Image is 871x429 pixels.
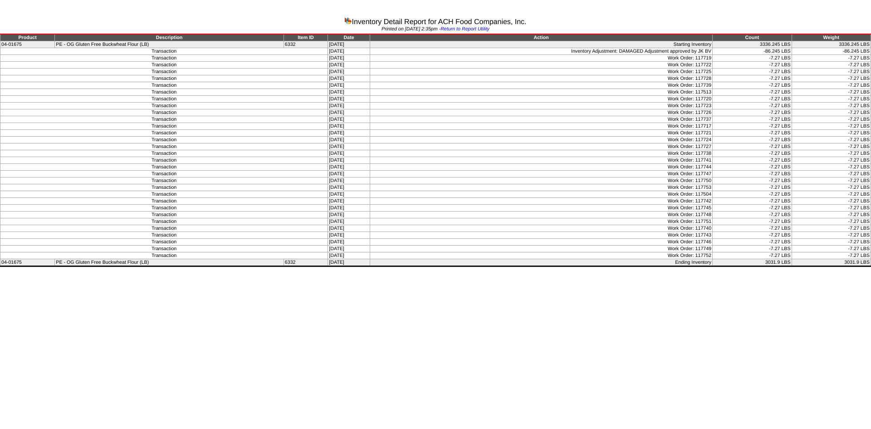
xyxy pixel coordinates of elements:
td: -7.27 LBS [713,212,792,218]
td: Work Order: 117743 [370,232,712,239]
td: [DATE] [328,89,370,96]
td: [DATE] [328,55,370,62]
td: Work Order: 117753 [370,184,712,191]
td: Work Order: 117748 [370,212,712,218]
td: [DATE] [328,103,370,109]
td: [DATE] [328,157,370,164]
td: Transaction [0,82,328,89]
td: [DATE] [328,178,370,184]
td: 3336.245 LBS [792,41,871,48]
td: -7.27 LBS [713,239,792,246]
td: Transaction [0,178,328,184]
td: Transaction [0,103,328,109]
td: Inventory Adjustment: DAMAGED Adjustment approved by JK BV [370,48,712,55]
td: Description [55,34,284,41]
td: -7.27 LBS [713,103,792,109]
td: Work Order: 117726 [370,109,712,116]
td: -7.27 LBS [713,82,792,89]
td: -7.27 LBS [792,82,871,89]
td: -7.27 LBS [713,205,792,212]
td: -7.27 LBS [713,164,792,171]
td: Work Order: 117741 [370,157,712,164]
td: Transaction [0,232,328,239]
td: PE - OG Gluten Free Buckwheat Flour (LB) [55,41,284,48]
td: -7.27 LBS [792,212,871,218]
td: -7.27 LBS [792,252,871,259]
td: -7.27 LBS [713,178,792,184]
td: Transaction [0,198,328,205]
td: -7.27 LBS [792,143,871,150]
td: Transaction [0,252,328,259]
td: Work Order: 117725 [370,69,712,75]
td: -86.245 LBS [792,48,871,55]
td: [DATE] [328,82,370,89]
td: -7.27 LBS [713,218,792,225]
td: [DATE] [328,171,370,178]
td: Action [370,34,712,41]
td: -7.27 LBS [792,89,871,96]
td: Transaction [0,171,328,178]
td: Work Order: 117742 [370,198,712,205]
td: Transaction [0,48,328,55]
td: Work Order: 117721 [370,130,712,137]
td: Transaction [0,96,328,103]
td: -7.27 LBS [792,239,871,246]
td: Work Order: 117738 [370,150,712,157]
td: -7.27 LBS [713,198,792,205]
td: -7.27 LBS [713,137,792,143]
td: Transaction [0,239,328,246]
td: -7.27 LBS [713,232,792,239]
td: Ending Inventory [370,259,712,266]
td: -7.27 LBS [792,96,871,103]
td: Transaction [0,212,328,218]
td: Transaction [0,130,328,137]
td: Transaction [0,184,328,191]
td: [DATE] [328,116,370,123]
td: -7.27 LBS [713,116,792,123]
td: Work Order: 117722 [370,62,712,69]
td: -7.27 LBS [713,69,792,75]
td: 6332 [284,41,328,48]
td: -7.27 LBS [792,218,871,225]
td: Starting Inventory [370,41,712,48]
td: -7.27 LBS [792,69,871,75]
td: Transaction [0,225,328,232]
td: -7.27 LBS [792,178,871,184]
td: [DATE] [328,198,370,205]
td: Work Order: 117728 [370,75,712,82]
td: Product [0,34,55,41]
td: [DATE] [328,143,370,150]
td: [DATE] [328,137,370,143]
td: -7.27 LBS [713,75,792,82]
td: [DATE] [328,205,370,212]
td: Work Order: 117751 [370,218,712,225]
td: -7.27 LBS [792,225,871,232]
td: [DATE] [328,48,370,55]
td: 04-01675 [0,41,55,48]
td: -7.27 LBS [713,252,792,259]
td: Transaction [0,55,328,62]
td: [DATE] [328,218,370,225]
td: Work Order: 117744 [370,164,712,171]
td: Transaction [0,69,328,75]
td: -7.27 LBS [713,130,792,137]
td: -7.27 LBS [792,137,871,143]
td: -7.27 LBS [792,198,871,205]
td: -7.27 LBS [792,184,871,191]
td: Work Order: 117750 [370,178,712,184]
td: Work Order: 117749 [370,246,712,252]
td: -7.27 LBS [792,109,871,116]
td: -7.27 LBS [792,116,871,123]
td: Transaction [0,157,328,164]
td: -7.27 LBS [713,184,792,191]
td: 3031.9 LBS [792,259,871,266]
td: -7.27 LBS [713,109,792,116]
td: -7.27 LBS [713,143,792,150]
td: -7.27 LBS [792,157,871,164]
td: Transaction [0,218,328,225]
td: [DATE] [328,232,370,239]
td: [DATE] [328,239,370,246]
td: Work Order: 117723 [370,103,712,109]
td: [DATE] [328,184,370,191]
td: 3336.245 LBS [713,41,792,48]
